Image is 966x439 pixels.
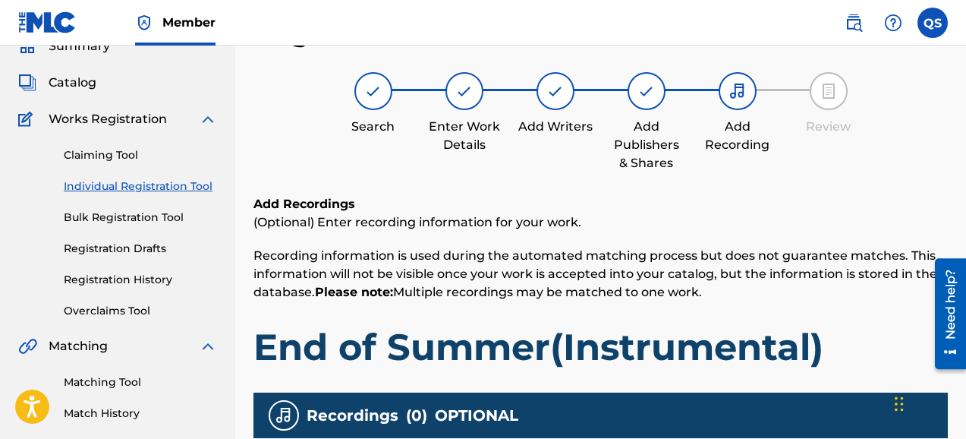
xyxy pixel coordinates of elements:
[199,337,217,355] img: expand
[845,14,863,32] img: search
[49,74,96,92] span: Catalog
[637,82,656,100] img: step indicator icon for Add Publishers & Shares
[878,8,908,38] div: Help
[455,82,474,100] img: step indicator icon for Enter Work Details
[64,303,217,319] a: Overclaims Tool
[884,14,902,32] img: help
[64,241,217,257] a: Registration Drafts
[426,118,502,154] div: Enter Work Details
[335,118,411,136] div: Search
[18,37,110,55] a: SummarySummary
[18,74,36,92] img: Catalog
[700,118,776,154] div: Add Recording
[895,381,904,427] div: Drag
[728,82,747,100] img: step indicator icon for Add Recording
[924,253,966,375] iframe: Resource Center
[307,404,398,427] span: Recordings
[253,248,937,299] span: Recording information is used during the automated matching process but does not guarantee matche...
[253,215,581,229] span: (Optional) Enter recording information for your work.
[18,337,37,355] img: Matching
[18,74,96,92] a: CatalogCatalog
[18,11,77,33] img: MLC Logo
[199,110,217,128] img: expand
[135,14,153,32] img: Top Rightsholder
[162,14,216,31] span: Member
[64,374,217,390] a: Matching Tool
[64,272,217,288] a: Registration History
[820,82,838,100] img: step indicator icon for Review
[917,8,948,38] div: User Menu
[18,110,38,128] img: Works Registration
[609,118,684,172] div: Add Publishers & Shares
[49,110,167,128] span: Works Registration
[49,37,110,55] span: Summary
[18,37,36,55] img: Summary
[64,210,217,226] a: Bulk Registration Tool
[253,324,948,370] h1: End of Summer(Instrumental)
[64,178,217,194] a: Individual Registration Tool
[64,406,217,422] a: Match History
[364,82,382,100] img: step indicator icon for Search
[406,404,427,427] span: ( 0 )
[315,285,393,299] strong: Please note:
[253,195,948,213] h6: Add Recordings
[546,82,565,100] img: step indicator icon for Add Writers
[49,337,108,355] span: Matching
[64,147,217,163] a: Claiming Tool
[890,366,966,439] iframe: Chat Widget
[518,118,593,136] div: Add Writers
[791,118,867,136] div: Review
[275,406,293,425] img: recording
[839,8,869,38] a: Public Search
[435,404,518,427] span: OPTIONAL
